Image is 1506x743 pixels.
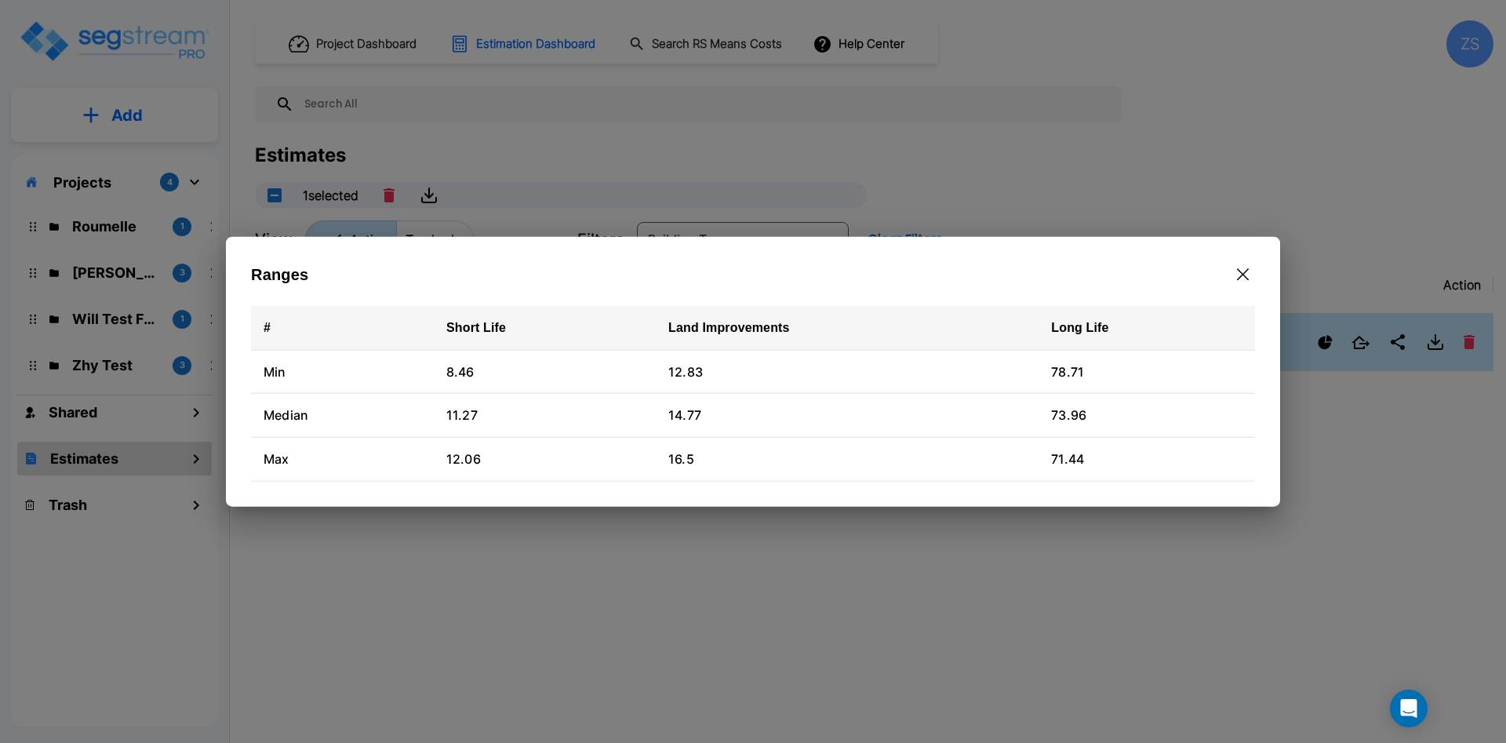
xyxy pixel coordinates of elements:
td: 12.83 [656,350,1039,394]
td: Min [251,350,434,394]
td: 8.46 [434,350,656,394]
td: 71.44 [1039,437,1255,481]
div: Open Intercom Messenger [1390,690,1428,727]
td: 12.06 [434,437,656,481]
td: Median [251,394,434,438]
p: Long Life [1051,318,1242,337]
td: 73.96 [1039,394,1255,438]
p: Land Improvements [668,318,1026,337]
p: Short Life [446,318,643,337]
p: # [264,318,421,337]
td: Max [251,437,434,481]
td: 16.5 [656,437,1039,481]
td: 78.71 [1039,350,1255,394]
p: Ranges [251,262,308,286]
td: 11.27 [434,394,656,438]
td: 14.77 [656,394,1039,438]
